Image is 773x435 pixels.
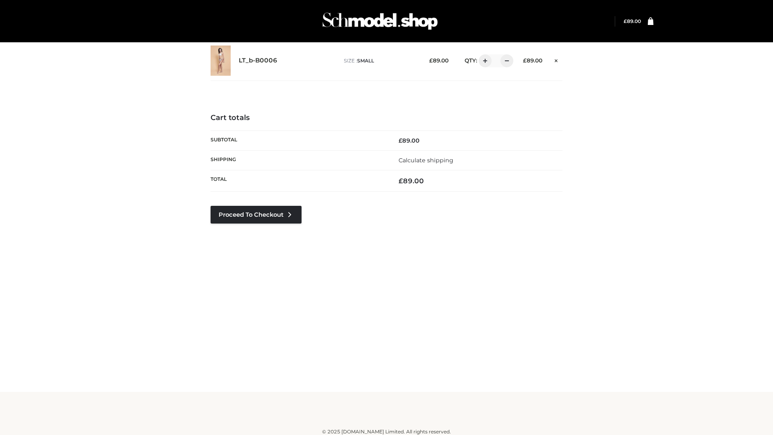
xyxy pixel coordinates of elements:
span: £ [399,137,402,144]
a: Proceed to Checkout [211,206,302,224]
a: Remove this item [550,54,562,65]
th: Total [211,170,386,192]
th: Shipping [211,150,386,170]
h4: Cart totals [211,114,562,122]
bdi: 89.00 [624,18,641,24]
bdi: 89.00 [429,57,449,64]
span: £ [399,177,403,185]
span: £ [624,18,627,24]
span: £ [429,57,433,64]
img: Schmodel Admin 964 [320,5,440,37]
a: Calculate shipping [399,157,453,164]
span: SMALL [357,58,374,64]
bdi: 89.00 [399,137,420,144]
a: £89.00 [624,18,641,24]
bdi: 89.00 [523,57,542,64]
span: £ [523,57,527,64]
img: LT_b-B0006 - SMALL [211,46,231,76]
div: QTY: [457,54,511,67]
th: Subtotal [211,130,386,150]
bdi: 89.00 [399,177,424,185]
a: LT_b-B0006 [239,57,277,64]
p: size : [344,57,417,64]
